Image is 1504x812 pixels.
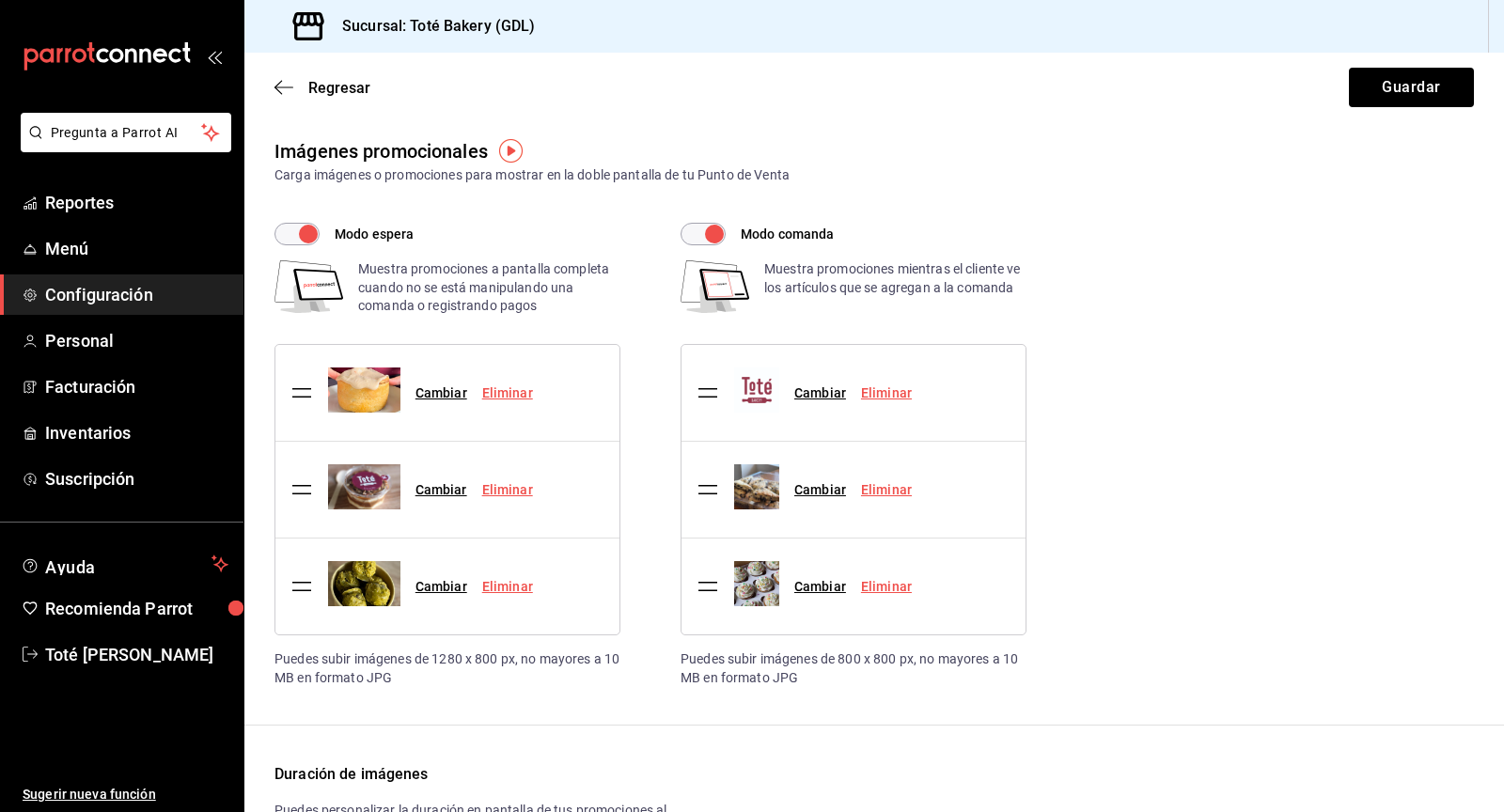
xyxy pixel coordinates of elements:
img: Preview [328,561,400,606]
span: Toté [PERSON_NAME] [45,642,228,667]
img: Preview [734,367,779,413]
div: Carga imágenes o promociones para mostrar en la doble pantalla de tu Punto de Venta [274,165,1474,185]
div: Muestra promociones mientras el cliente ve los artículos que se agregan a la comanda [764,260,1026,321]
span: Configuración [45,282,228,307]
span: Reportes [45,190,228,215]
img: Tooltip marker [499,139,523,163]
a: Cambiar [794,385,846,400]
div: Imágenes promocionales [274,137,488,165]
img: Preview [734,464,779,509]
h3: Sucursal: Toté Bakery (GDL) [327,15,536,38]
span: Regresar [308,79,370,97]
button: Regresar [274,79,370,97]
img: Preview [328,464,400,509]
span: Facturación [45,374,228,399]
a: Eliminar [861,385,912,400]
img: Preview [328,367,400,413]
span: Suscripción [45,466,228,492]
span: Recomienda Parrot [45,596,228,621]
span: Menú [45,236,228,261]
span: Personal [45,328,228,353]
span: Sugerir nueva función [23,785,228,804]
div: Puedes subir imágenes de 800 x 800 px, no mayores a 10 MB en formato JPG [681,650,1026,687]
div: Puedes subir imágenes de 1280 x 800 px, no mayores a 10 MB en formato JPG [274,650,620,687]
span: Modo espera [335,225,414,244]
a: Cambiar [415,385,467,400]
button: open_drawer_menu [207,49,222,64]
a: Cambiar [794,482,846,497]
a: Cambiar [415,579,467,594]
a: Eliminar [482,482,533,497]
a: Pregunta a Parrot AI [13,136,231,156]
div: Duración de imágenes [274,763,1474,786]
a: Eliminar [861,482,912,497]
a: Eliminar [482,385,533,400]
button: Guardar [1349,68,1474,107]
a: Cambiar [415,482,467,497]
span: Modo comanda [741,225,835,244]
a: Eliminar [482,579,533,594]
span: Ayuda [45,553,204,575]
div: Muestra promociones a pantalla completa cuando no se está manipulando una comanda o registrando p... [358,260,620,321]
button: Pregunta a Parrot AI [21,113,231,152]
span: Inventarios [45,420,228,445]
a: Cambiar [794,579,846,594]
img: Preview [734,561,779,606]
span: Pregunta a Parrot AI [51,123,202,143]
a: Eliminar [861,579,912,594]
